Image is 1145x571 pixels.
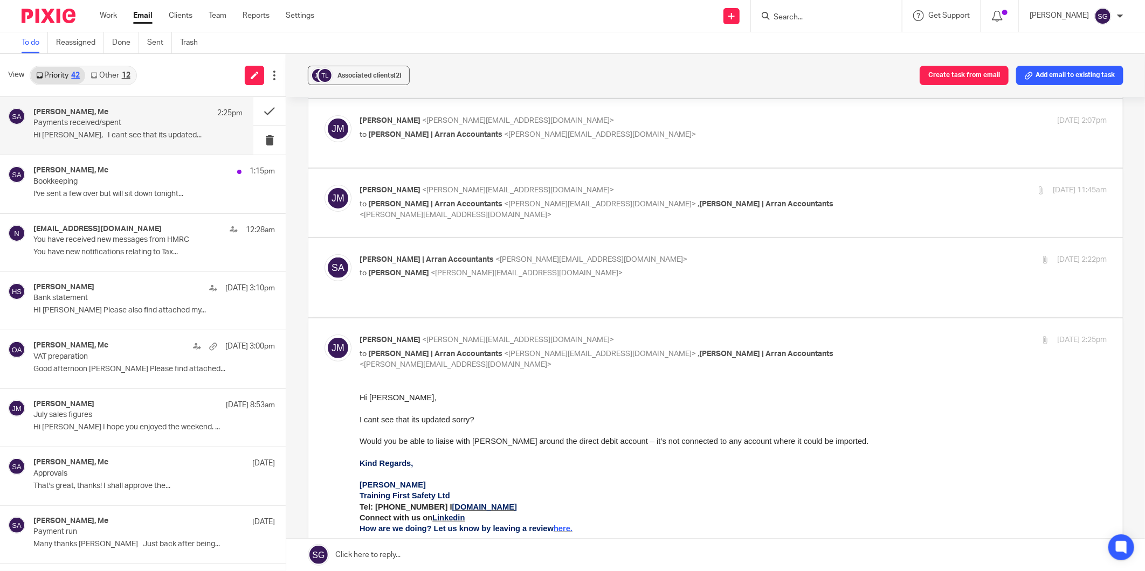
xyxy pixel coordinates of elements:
[928,12,970,19] span: Get Support
[325,185,351,212] img: svg%3E
[504,350,696,358] span: <[PERSON_NAME][EMAIL_ADDRESS][DOMAIN_NAME]>
[33,166,108,175] h4: [PERSON_NAME], Me
[33,352,226,361] p: VAT preparation
[431,269,623,277] span: <[PERSON_NAME][EMAIL_ADDRESS][DOMAIN_NAME]>
[8,166,25,183] img: svg%3E
[8,283,25,300] img: svg%3E
[33,423,275,432] p: Hi [PERSON_NAME] I hope you enjoyed the weekend. ...
[698,200,699,208] span: ,
[325,254,351,281] img: svg%3E
[133,10,153,21] a: Email
[209,10,226,21] a: Team
[772,13,870,23] input: Search
[1057,335,1107,346] p: [DATE] 2:25pm
[33,540,275,549] p: Many thanks [PERSON_NAME] Just back after being...
[33,410,226,420] p: July sales figures
[699,200,833,208] span: [PERSON_NAME] | Arran Accountants
[325,115,351,142] img: svg%3E
[169,10,192,21] a: Clients
[33,235,226,245] p: You have received new messages from HMRC
[360,131,367,138] span: to
[73,121,105,130] a: Linkedin
[33,458,108,467] h4: [PERSON_NAME], Me
[394,72,402,79] span: (2)
[360,200,367,208] span: to
[194,132,211,141] a: here
[211,132,213,141] a: .
[286,10,314,21] a: Settings
[22,9,75,23] img: Pixie
[504,131,696,138] span: <[PERSON_NAME][EMAIL_ADDRESS][DOMAIN_NAME]>
[698,350,699,358] span: ,
[368,200,502,208] span: [PERSON_NAME] | Arran Accountants
[226,400,275,410] p: [DATE] 8:53am
[252,517,275,527] p: [DATE]
[56,32,104,53] a: Reassigned
[317,67,333,83] img: svg%3E
[1094,8,1112,25] img: svg%3E
[504,200,696,208] span: <[PERSON_NAME][EMAIL_ADDRESS][DOMAIN_NAME]>
[33,341,108,350] h4: [PERSON_NAME], Me
[33,365,275,374] p: Good afternoon [PERSON_NAME] Please find attached...
[217,108,243,119] p: 2:25pm
[311,67,327,83] img: svg%3E
[308,66,410,85] button: Associated clients(2)
[699,350,833,358] span: [PERSON_NAME] | Arran Accountants
[1053,185,1107,196] p: [DATE] 11:45am
[243,10,270,21] a: Reports
[360,186,420,194] span: [PERSON_NAME]
[33,306,275,315] p: HI [PERSON_NAME] Please also find attached my...
[33,469,226,478] p: Approvals
[360,117,420,124] span: [PERSON_NAME]
[250,166,275,177] p: 1:15pm
[8,341,25,358] img: svg%3E
[180,32,206,53] a: Trash
[33,517,108,526] h4: [PERSON_NAME], Me
[8,400,25,417] img: svg%3E
[85,67,135,84] a: Other12
[31,67,85,84] a: Priority42
[225,283,275,294] p: [DATE] 3:10pm
[252,458,275,469] p: [DATE]
[137,481,325,490] a: [PERSON_NAME][EMAIL_ADDRESS][DOMAIN_NAME]
[422,336,614,344] span: <[PERSON_NAME][EMAIL_ADDRESS][DOMAIN_NAME]>
[33,294,226,303] p: Bank statement
[368,269,429,277] span: [PERSON_NAME]
[1030,10,1089,21] p: [PERSON_NAME]
[1016,66,1123,85] button: Add email to existing task
[33,400,94,409] h4: [PERSON_NAME]
[246,225,275,235] p: 12:28am
[112,32,139,53] a: Done
[33,119,201,128] p: Payments received/spent
[360,350,367,358] span: to
[8,458,25,475] img: svg%3E
[33,482,275,491] p: That's great, thanks! I shall approve the...
[360,211,551,219] span: <[PERSON_NAME][EMAIL_ADDRESS][DOMAIN_NAME]>
[147,32,172,53] a: Sent
[360,269,367,277] span: to
[33,177,226,186] p: Bookkeeping
[360,361,551,368] span: <[PERSON_NAME][EMAIL_ADDRESS][DOMAIN_NAME]>
[422,117,614,124] span: <[PERSON_NAME][EMAIL_ADDRESS][DOMAIN_NAME]>
[71,72,80,79] div: 42
[920,66,1009,85] button: Create task from email
[8,108,25,125] img: svg%3E
[93,110,158,119] a: [DOMAIN_NAME]
[360,336,420,344] span: [PERSON_NAME]
[225,341,275,352] p: [DATE] 3:00pm
[337,72,402,79] span: Associated clients
[1057,115,1107,127] p: [DATE] 2:07pm
[325,335,351,361] img: svg%3E
[22,32,48,53] a: To do
[33,108,108,117] h4: [PERSON_NAME], Me
[1057,254,1107,266] p: [DATE] 2:22pm
[368,131,502,138] span: [PERSON_NAME] | Arran Accountants
[8,69,24,81] span: View
[8,517,25,534] img: svg%3E
[8,225,25,242] img: svg%3E
[33,131,243,140] p: Hi [PERSON_NAME], I cant see that its updated...
[33,190,275,199] p: I've sent a few over but will sit down tonight...
[368,350,502,358] span: [PERSON_NAME] | Arran Accountants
